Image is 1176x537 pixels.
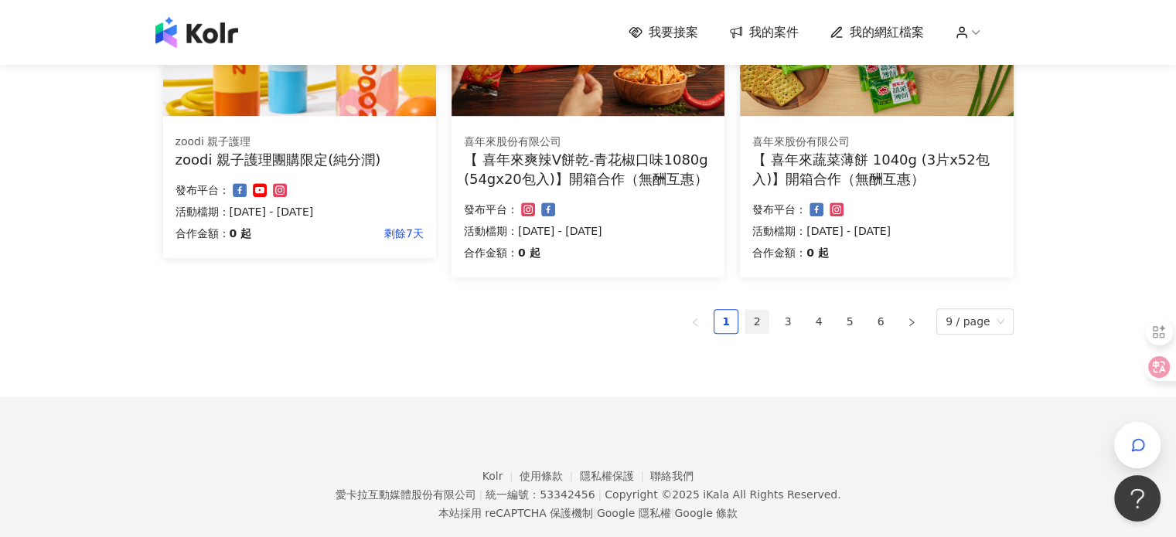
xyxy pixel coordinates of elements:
[176,134,424,150] div: zoodi 親子護理
[703,488,729,501] a: iKala
[838,310,861,333] a: 5
[649,24,698,41] span: 我要接案
[936,308,1014,335] div: Page Size
[752,150,1000,189] div: 【 喜年來蔬菜薄餅 1040g (3片x52包入)】開箱合作（無酬互惠）
[729,24,799,41] a: 我的案件
[464,243,518,262] p: 合作金額：
[752,243,806,262] p: 合作金額：
[775,309,800,334] li: 3
[714,309,738,334] li: 1
[486,488,595,501] div: 統一編號：53342456
[946,309,1004,334] span: 9 / page
[464,222,712,240] p: 活動檔期：[DATE] - [DATE]
[479,488,482,501] span: |
[464,200,518,219] p: 發布平台：
[837,309,862,334] li: 5
[464,150,712,189] div: 【 喜年來爽辣V餅乾-青花椒口味1080g (54gx20包入)】開箱合作（無酬互惠）
[230,224,252,243] p: 0 起
[907,318,916,327] span: right
[520,470,580,482] a: 使用條款
[868,309,893,334] li: 6
[714,310,738,333] a: 1
[749,24,799,41] span: 我的案件
[869,310,892,333] a: 6
[899,309,924,334] button: right
[518,243,540,262] p: 0 起
[335,488,476,501] div: 愛卡拉互動媒體股份有限公司
[580,470,651,482] a: 隱私權保護
[830,24,924,41] a: 我的網紅檔案
[598,488,602,501] span: |
[899,309,924,334] li: Next Page
[438,504,738,522] span: 本站採用 reCAPTCHA 保護機制
[251,224,424,243] p: 剩餘7天
[683,309,707,334] li: Previous Page
[690,318,700,327] span: left
[464,134,712,150] div: 喜年來股份有限公司
[605,488,840,501] div: Copyright © 2025 All Rights Reserved.
[850,24,924,41] span: 我的網紅檔案
[650,470,694,482] a: 聯絡我們
[1114,475,1161,522] iframe: Help Scout Beacon - Open
[597,507,671,519] a: Google 隱私權
[176,202,424,221] p: 活動檔期：[DATE] - [DATE]
[752,134,1000,150] div: 喜年來股份有限公司
[806,309,831,334] li: 4
[176,181,230,199] p: 發布平台：
[176,150,424,169] div: zoodi 親子護理團購限定(純分潤)
[745,310,769,333] a: 2
[593,507,597,519] span: |
[629,24,698,41] a: 我要接案
[674,507,738,519] a: Google 條款
[776,310,799,333] a: 3
[807,310,830,333] a: 4
[806,243,829,262] p: 0 起
[482,470,520,482] a: Kolr
[745,309,769,334] li: 2
[752,200,806,219] p: 發布平台：
[752,222,1000,240] p: 活動檔期：[DATE] - [DATE]
[671,507,675,519] span: |
[176,224,230,243] p: 合作金額：
[155,17,238,48] img: logo
[683,309,707,334] button: left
